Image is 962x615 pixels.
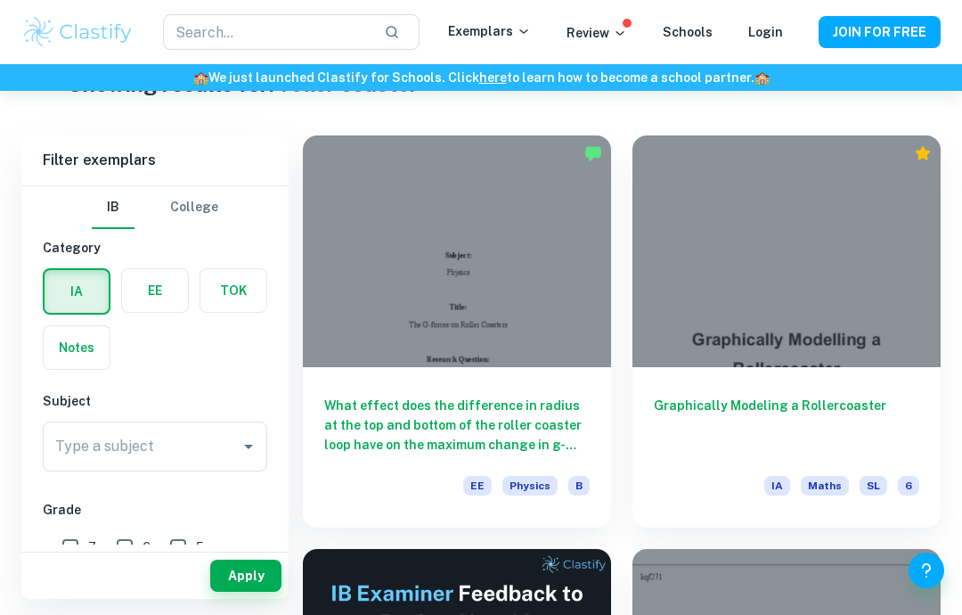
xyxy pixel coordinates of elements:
span: Physics [502,476,558,496]
span: 6 [143,537,151,557]
a: Graphically Modeling a RollercoasterIAMathsSL6 [632,135,941,528]
button: Open [236,434,261,459]
button: TOK [200,269,266,312]
button: Notes [44,326,110,369]
img: Clastify logo [21,14,135,50]
span: 6 [898,476,919,496]
div: Premium [914,144,932,162]
p: Exemplars [448,21,531,41]
h6: We just launched Clastify for Schools. Click to learn how to become a school partner. [4,68,958,87]
span: 7 [88,537,96,557]
span: EE [463,476,492,496]
span: 5 [196,537,204,557]
div: Filter type choice [92,186,218,229]
span: IA [764,476,790,496]
span: SL [860,476,887,496]
button: JOIN FOR FREE [819,16,941,48]
button: College [170,186,218,229]
span: 🏫 [754,70,770,85]
a: Schools [663,25,713,39]
button: EE [122,269,188,312]
button: IA [45,270,109,313]
a: Login [748,25,783,39]
a: What effect does the difference in radius at the top and bottom of the roller coaster loop have o... [303,135,611,528]
a: here [479,70,507,85]
button: IB [92,186,135,229]
button: Apply [210,560,281,592]
p: Review [567,23,627,43]
h6: Graphically Modeling a Rollercoaster [654,396,919,455]
h6: What effect does the difference in radius at the top and bottom of the roller coaster loop have o... [324,396,590,455]
h6: Filter exemplars [21,135,289,185]
h6: Subject [43,391,267,411]
button: Help and Feedback [909,553,944,588]
img: Marked [584,144,602,162]
h6: Category [43,238,267,258]
span: B [568,476,590,496]
h6: Grade [43,500,267,520]
span: 🏫 [193,70,208,85]
span: Maths [801,476,849,496]
input: Search... [163,14,370,50]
